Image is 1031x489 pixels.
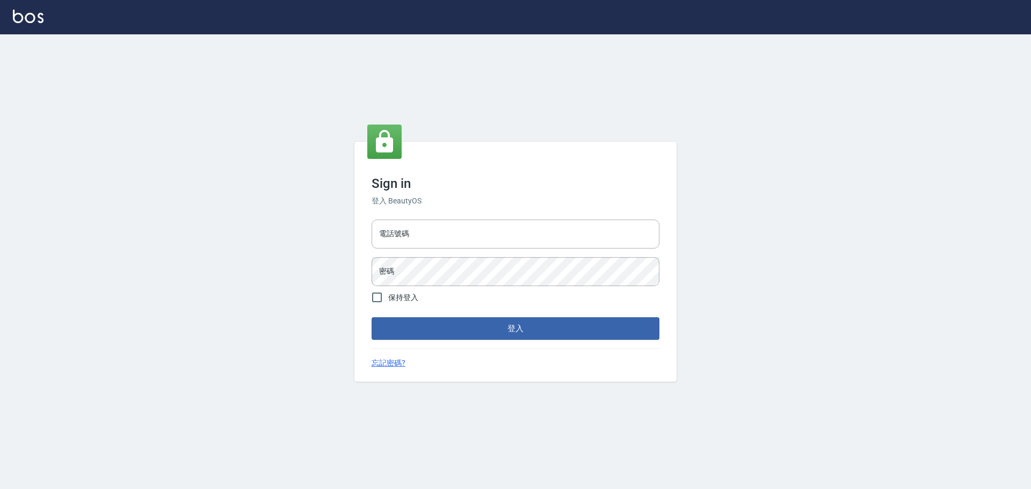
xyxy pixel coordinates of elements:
a: 忘記密碼? [372,357,405,369]
h3: Sign in [372,176,659,191]
span: 保持登入 [388,292,418,303]
img: Logo [13,10,43,23]
button: 登入 [372,317,659,340]
h6: 登入 BeautyOS [372,195,659,207]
